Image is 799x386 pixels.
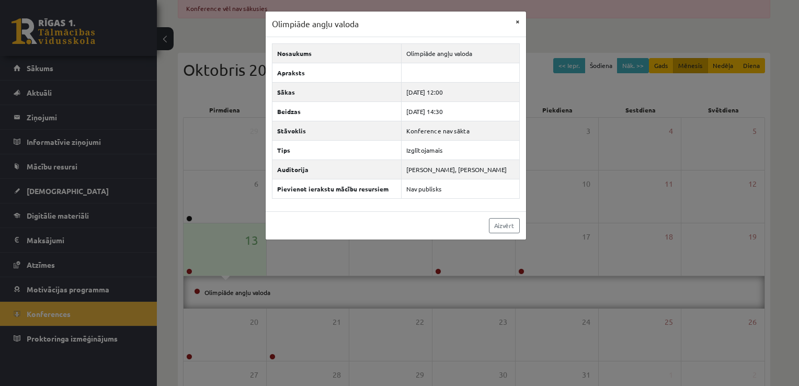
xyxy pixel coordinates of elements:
[402,82,519,101] td: [DATE] 12:00
[272,179,402,198] th: Pievienot ierakstu mācību resursiem
[402,140,519,160] td: Izglītojamais
[272,121,402,140] th: Stāvoklis
[272,43,402,63] th: Nosaukums
[272,160,402,179] th: Auditorija
[402,160,519,179] td: [PERSON_NAME], [PERSON_NAME]
[509,12,526,31] button: ×
[402,101,519,121] td: [DATE] 14:30
[272,140,402,160] th: Tips
[402,121,519,140] td: Konference nav sākta
[272,63,402,82] th: Apraksts
[489,218,520,233] a: Aizvērt
[402,43,519,63] td: Olimpiāde angļu valoda
[272,18,359,30] h3: Olimpiāde angļu valoda
[272,82,402,101] th: Sākas
[402,179,519,198] td: Nav publisks
[272,101,402,121] th: Beidzas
